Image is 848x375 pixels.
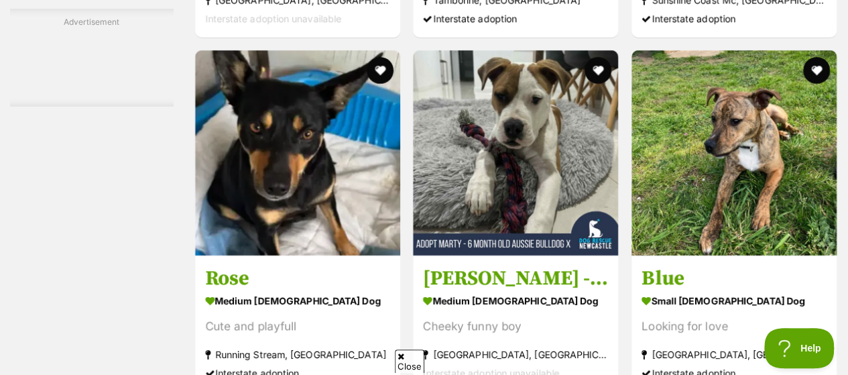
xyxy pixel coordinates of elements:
div: Cute and playfull [205,317,390,335]
img: Rose - Australian Kelpie Dog [195,50,400,256]
img: Blue - Bullmastiff Dog [631,50,837,256]
h3: Rose [205,266,390,291]
div: Interstate adoption [642,9,827,28]
strong: medium [DEMOGRAPHIC_DATA] Dog [423,291,608,311]
button: favourite [585,57,612,84]
div: Looking for love [642,317,827,335]
h3: Blue [642,266,827,291]
span: Interstate adoption unavailable [205,13,341,24]
iframe: Help Scout Beacon - Open [764,328,835,368]
div: Advertisement [10,9,174,107]
strong: medium [DEMOGRAPHIC_DATA] Dog [205,291,390,311]
button: favourite [803,57,830,84]
div: Cheeky funny boy [423,317,608,335]
strong: small [DEMOGRAPHIC_DATA] Dog [642,291,827,311]
strong: [GEOGRAPHIC_DATA], [GEOGRAPHIC_DATA] [642,345,827,364]
strong: Running Stream, [GEOGRAPHIC_DATA] [205,345,390,364]
img: Marty - 6 Month Old Aussie Bulldog X - Australian Bulldog [413,50,618,256]
h3: [PERSON_NAME] - [DEMOGRAPHIC_DATA] Aussie Bulldog X [423,266,608,291]
div: Interstate adoption [423,9,608,28]
strong: [GEOGRAPHIC_DATA], [GEOGRAPHIC_DATA] [423,345,608,364]
span: Close [395,350,424,373]
button: favourite [367,57,393,84]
